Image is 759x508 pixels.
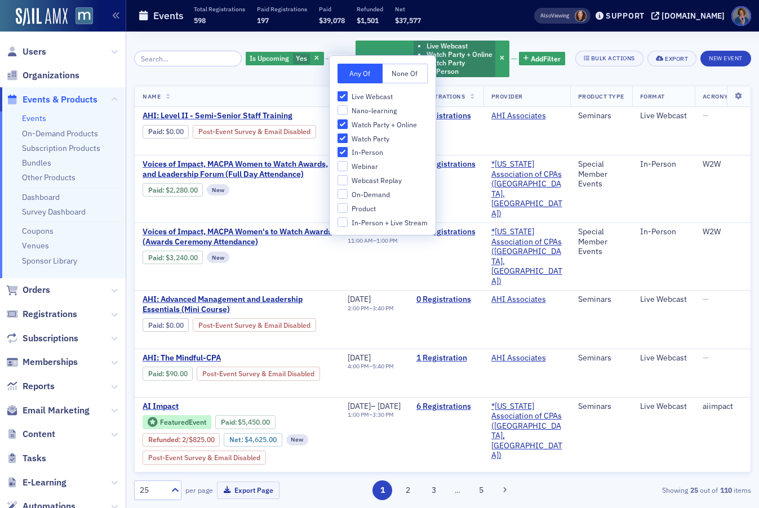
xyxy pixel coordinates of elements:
[22,143,100,153] a: Subscription Products
[148,435,182,444] span: :
[166,369,188,378] span: $90.00
[143,433,220,447] div: Refunded: 7 - $545000
[338,217,348,228] input: In-Person + Live Stream
[575,51,643,66] button: Bulk Actions
[329,54,350,63] span: and
[427,42,492,50] li: Live Webcast
[338,91,348,101] input: Live Webcast
[416,353,476,363] a: 1 Registration
[6,404,90,417] a: Email Marketing
[700,51,751,66] button: New Event
[23,93,97,106] span: Events & Products
[140,484,165,496] div: 25
[22,172,76,182] a: Other Products
[6,452,46,465] a: Tasks
[6,380,55,393] a: Reports
[578,227,624,257] div: Special Member Events
[338,161,428,171] label: Webinar
[688,485,700,495] strong: 25
[194,5,245,13] p: Total Registrations
[647,51,696,66] button: Export
[22,128,98,139] a: On-Demand Products
[348,411,369,418] time: 1:00 PM
[491,402,562,461] span: *Maryland Association of CPAs (Timonium, MD)
[348,237,373,244] time: 11:00 AM
[491,159,562,219] span: *Maryland Association of CPAs (Timonium, MD)
[143,227,332,247] a: Voices of Impact, MACPA Women's to Watch Awards (Awards Ceremony Attendance)
[352,148,383,157] span: In-Person
[221,418,235,426] a: Paid
[217,482,279,499] button: Export Page
[23,476,66,489] span: E-Learning
[703,294,709,304] span: —
[338,189,348,199] input: On-Demand
[148,186,166,194] span: :
[148,253,162,262] a: Paid
[215,415,276,429] div: Paid: 7 - $545000
[286,434,309,445] div: New
[16,8,68,26] a: SailAMX
[491,227,562,286] span: *Maryland Association of CPAs (Timonium, MD)
[703,353,709,363] span: —
[372,480,392,500] button: 1
[338,91,428,101] label: Live Webcast
[703,92,734,100] span: Acronym
[352,106,397,115] span: Nano-learning
[338,217,428,228] label: In-Person + Live Stream
[22,158,51,168] a: Bundles
[22,113,46,123] a: Events
[372,304,394,312] time: 3:40 PM
[640,159,687,170] div: In-Person
[23,332,78,345] span: Subscriptions
[143,159,332,179] a: Voices of Impact, MACPA Women to Watch Awards, and Leadership Forum (Full Day Attendance)
[578,92,624,100] span: Product Type
[578,353,624,363] div: Seminars
[224,433,282,447] div: Net: $462500
[491,92,523,100] span: Provider
[416,92,465,100] span: Registrations
[640,402,687,412] div: Live Webcast
[383,64,428,83] button: None Of
[352,92,393,101] span: Live Webcast
[578,159,624,189] div: Special Member Events
[640,295,687,305] div: Live Webcast
[153,9,184,23] h1: Events
[319,16,345,25] span: $39,078
[519,52,565,66] button: AddFilter
[148,127,162,136] a: Paid
[148,369,166,378] span: :
[23,46,46,58] span: Users
[143,402,332,412] a: AI Impact
[23,284,50,296] span: Orders
[338,147,428,157] label: In-Person
[427,59,492,67] li: Watch Party
[143,295,332,314] a: AHI: Advanced Management and Leadership Essentials (Mini Course)
[143,111,332,121] a: AHI: Level II - Semi-Senior Staff Training
[166,321,184,329] span: $0.00
[540,12,569,20] span: Viewing
[221,418,238,426] span: :
[731,6,751,26] span: Profile
[372,411,394,418] time: 3:30 PM
[257,16,269,25] span: 197
[491,402,562,461] a: *[US_STATE] Association of CPAs ([GEOGRAPHIC_DATA], [GEOGRAPHIC_DATA])
[703,402,758,412] div: aiimpact
[348,402,401,412] div: –
[338,147,348,157] input: In-Person
[143,251,203,264] div: Paid: 42 - $324000
[22,256,77,266] a: Sponsor Library
[348,411,401,418] div: –
[338,105,348,115] input: Nano-learning
[348,237,398,244] div: –
[143,125,189,139] div: Paid: 0 - $0
[338,119,428,130] label: Watch Party + Online
[22,226,54,236] a: Coupons
[416,159,476,170] a: 83 Registrations
[143,353,332,363] a: AHI: The Mindful-CPA
[357,16,379,25] span: $1,501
